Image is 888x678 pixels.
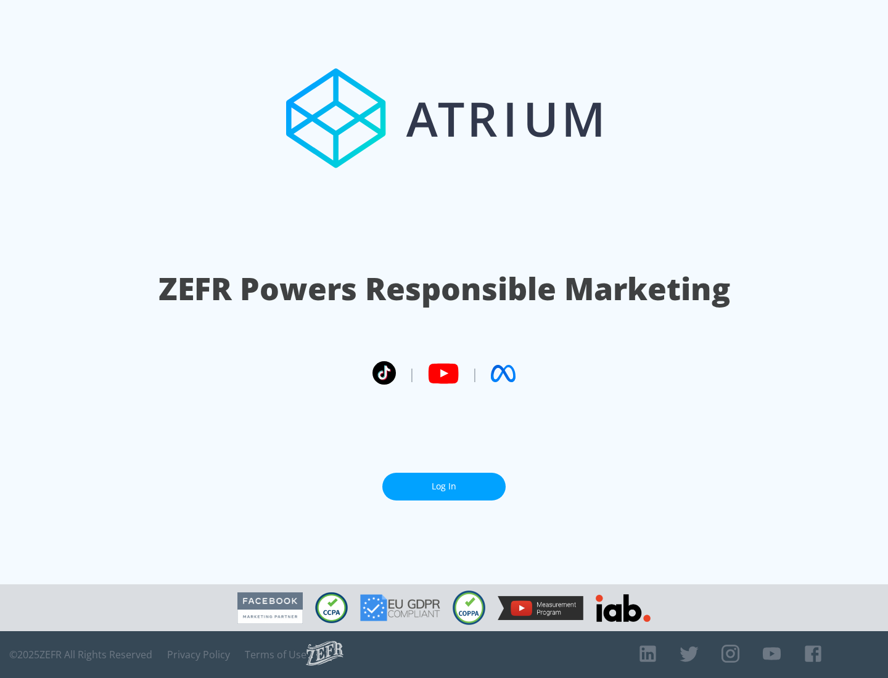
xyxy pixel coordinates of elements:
img: YouTube Measurement Program [498,596,583,620]
img: IAB [596,594,651,622]
a: Privacy Policy [167,648,230,661]
a: Log In [382,473,506,500]
img: GDPR Compliant [360,594,440,621]
img: CCPA Compliant [315,592,348,623]
span: © 2025 ZEFR All Rights Reserved [9,648,152,661]
img: COPPA Compliant [453,590,485,625]
img: Facebook Marketing Partner [237,592,303,624]
span: | [471,364,479,383]
h1: ZEFR Powers Responsible Marketing [158,268,730,310]
a: Terms of Use [245,648,306,661]
span: | [408,364,416,383]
